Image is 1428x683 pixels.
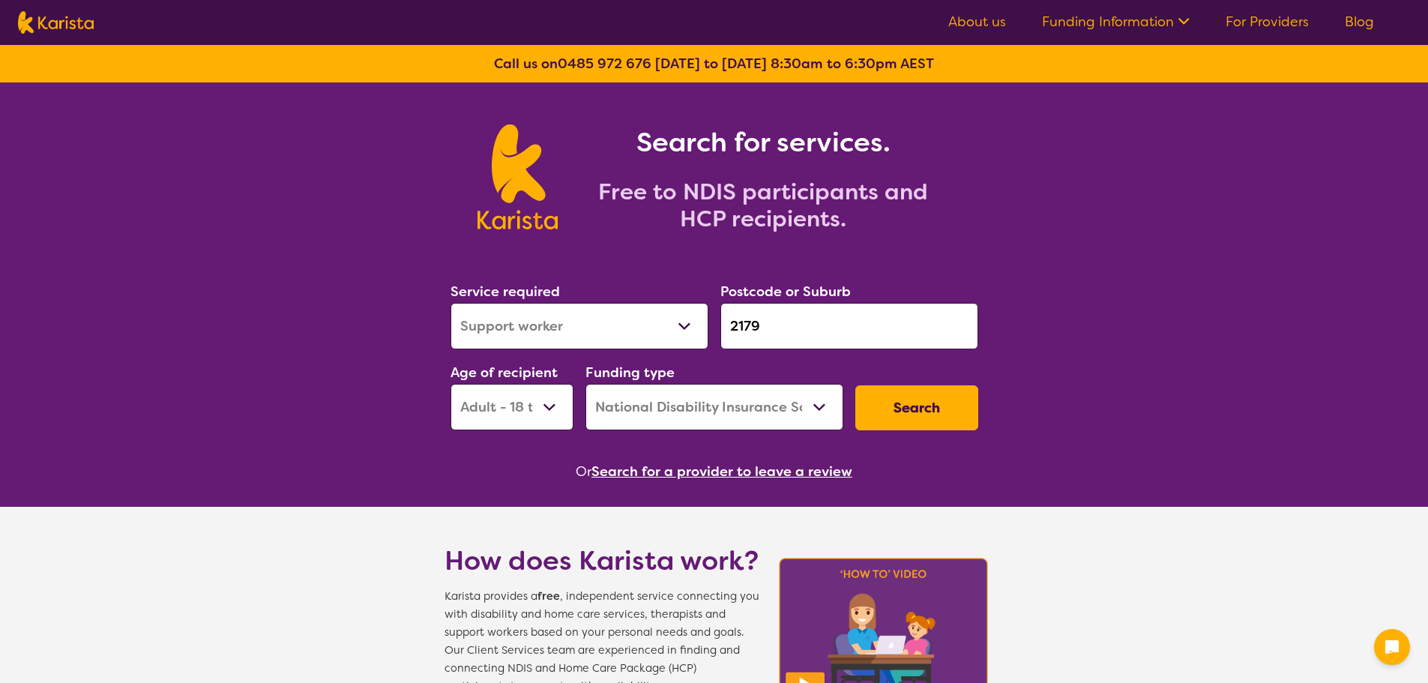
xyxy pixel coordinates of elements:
input: Type [720,303,978,349]
button: Search for a provider to leave a review [591,460,852,483]
img: Karista logo [477,124,558,229]
label: Funding type [585,364,675,382]
a: Blog [1345,13,1374,31]
b: Call us on [DATE] to [DATE] 8:30am to 6:30pm AEST [494,55,934,73]
span: Or [576,460,591,483]
label: Service required [451,283,560,301]
h1: How does Karista work? [445,543,759,579]
label: Postcode or Suburb [720,283,851,301]
b: free [537,589,560,604]
a: For Providers [1226,13,1309,31]
img: Karista logo [18,11,94,34]
a: Funding Information [1042,13,1190,31]
h1: Search for services. [576,124,951,160]
button: Search [855,385,978,430]
h2: Free to NDIS participants and HCP recipients. [576,178,951,232]
a: About us [948,13,1006,31]
a: 0485 972 676 [558,55,651,73]
label: Age of recipient [451,364,558,382]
